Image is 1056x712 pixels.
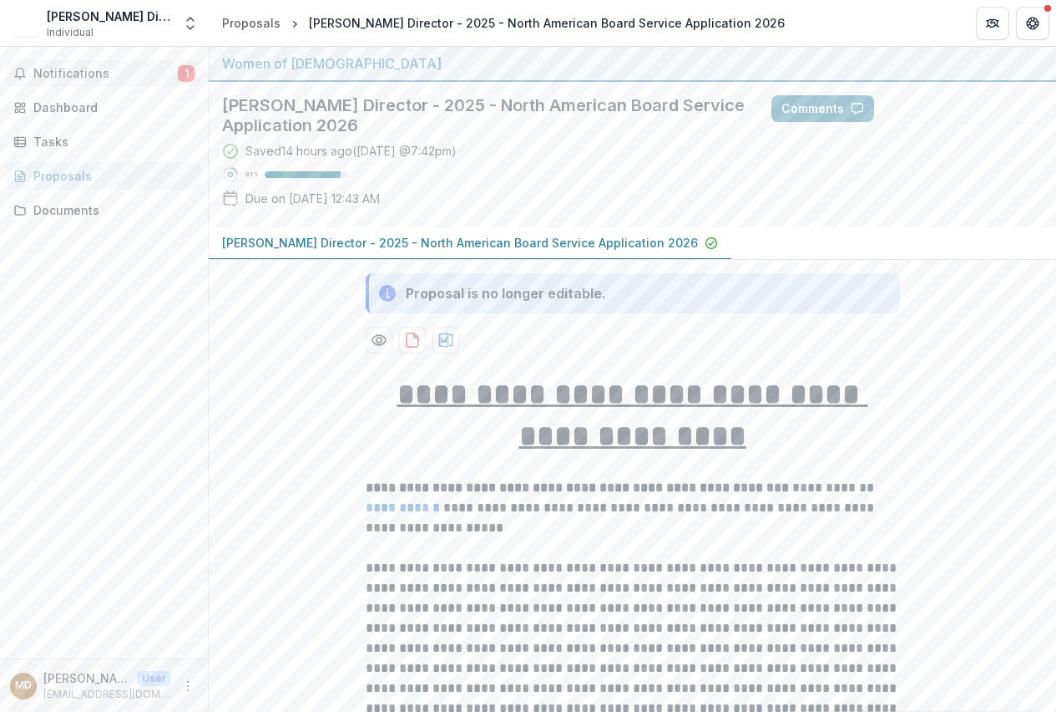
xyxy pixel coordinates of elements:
[366,327,392,353] button: Preview 7272dde3-5316-4e71-b85e-d9a985f16e3a-0.pdf
[7,60,201,87] button: Notifications1
[33,99,188,116] div: Dashboard
[178,676,198,696] button: More
[7,94,201,121] a: Dashboard
[33,201,188,219] div: Documents
[309,14,785,32] div: [PERSON_NAME] Director - 2025 - North American Board Service Application 2026
[7,128,201,155] a: Tasks
[432,327,459,353] button: download-proposal
[222,53,1043,74] div: Women of [DEMOGRAPHIC_DATA]
[47,8,172,25] div: [PERSON_NAME] Director
[245,190,380,207] p: Due on [DATE] 12:43 AM
[13,10,40,37] img: Melissa Director
[15,680,32,691] div: Melissa Director
[245,169,258,181] p: 91 %
[179,7,202,40] button: Open entity switcher
[33,67,178,81] span: Notifications
[7,196,201,224] a: Documents
[881,95,1043,122] button: Answer Suggestions
[43,687,171,702] p: [EMAIL_ADDRESS][DOMAIN_NAME]
[771,95,874,122] button: Comments
[976,7,1009,40] button: Partners
[178,65,195,82] span: 1
[137,671,171,686] p: User
[33,167,188,185] div: Proposals
[222,234,698,252] p: [PERSON_NAME] Director - 2025 - North American Board Service Application 2026
[47,25,93,40] span: Individual
[7,162,201,190] a: Proposals
[43,669,130,687] p: [PERSON_NAME] Director
[406,283,606,303] div: Proposal is no longer editable.
[245,142,457,160] div: Saved 14 hours ago ( [DATE] @ 7:42pm )
[33,133,188,150] div: Tasks
[1016,7,1049,40] button: Get Help
[222,14,280,32] div: Proposals
[215,11,791,35] nav: breadcrumb
[222,95,745,135] h2: [PERSON_NAME] Director - 2025 - North American Board Service Application 2026
[399,327,426,353] button: download-proposal
[215,11,287,35] a: Proposals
